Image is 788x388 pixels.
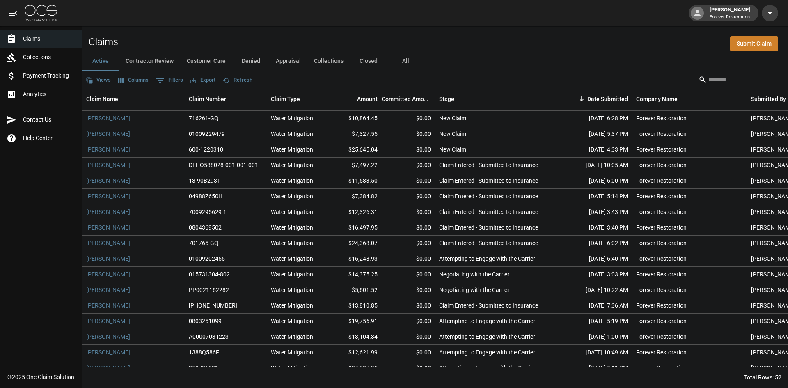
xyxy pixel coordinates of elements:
[271,192,313,200] div: Water Mitigation
[271,130,313,138] div: Water Mitigation
[189,130,225,138] div: 01009229479
[439,177,538,185] div: Claim Entered - Submitted to Insurance
[82,87,185,110] div: Claim Name
[382,236,435,251] div: $0.00
[328,236,382,251] div: $24,368.07
[271,255,313,263] div: Water Mitigation
[328,204,382,220] div: $12,326.31
[189,286,229,294] div: PP0021162282
[636,161,687,169] div: Forever Restoration
[267,87,328,110] div: Claim Type
[439,301,538,310] div: Claim Entered - Submitted to Insurance
[221,74,254,87] button: Refresh
[328,158,382,173] div: $7,497.22
[558,267,632,282] div: [DATE] 3:03 PM
[23,71,75,80] span: Payment Tracking
[558,298,632,314] div: [DATE] 7:36 AM
[558,173,632,189] div: [DATE] 6:00 PM
[119,51,180,71] button: Contractor Review
[86,145,130,154] a: [PERSON_NAME]
[439,161,538,169] div: Claim Entered - Submitted to Insurance
[439,239,538,247] div: Claim Entered - Submitted to Insurance
[387,51,424,71] button: All
[86,270,130,278] a: [PERSON_NAME]
[636,286,687,294] div: Forever Restoration
[558,329,632,345] div: [DATE] 1:00 PM
[382,111,435,126] div: $0.00
[636,317,687,325] div: Forever Restoration
[439,130,466,138] div: New Claim
[558,220,632,236] div: [DATE] 3:40 PM
[23,115,75,124] span: Contact Us
[328,298,382,314] div: $13,810.85
[382,267,435,282] div: $0.00
[382,204,435,220] div: $0.00
[23,53,75,62] span: Collections
[25,5,57,21] img: ocs-logo-white-transparent.png
[636,114,687,122] div: Forever Restoration
[189,208,227,216] div: 7009295629-1
[84,74,113,87] button: Views
[271,317,313,325] div: Water Mitigation
[188,74,218,87] button: Export
[86,223,130,232] a: [PERSON_NAME]
[189,114,218,122] div: 716261-GQ
[86,317,130,325] a: [PERSON_NAME]
[636,239,687,247] div: Forever Restoration
[7,373,74,381] div: © 2025 One Claim Solution
[86,255,130,263] a: [PERSON_NAME]
[86,301,130,310] a: [PERSON_NAME]
[439,348,535,356] div: Attempting to Engage with the Carrier
[271,161,313,169] div: Water Mitigation
[439,114,466,122] div: New Claim
[189,192,222,200] div: 04988Z650H
[439,223,538,232] div: Claim Entered - Submitted to Insurance
[82,51,119,71] button: Active
[439,364,535,372] div: Attempting to Engage with the Carrier
[439,87,454,110] div: Stage
[189,270,230,278] div: 015731304-802
[189,87,226,110] div: Claim Number
[180,51,232,71] button: Customer Care
[189,223,222,232] div: 0804369502
[587,87,628,110] div: Date Submitted
[189,239,218,247] div: 701765-GQ
[636,348,687,356] div: Forever Restoration
[350,51,387,71] button: Closed
[558,236,632,251] div: [DATE] 6:02 PM
[636,87,678,110] div: Company Name
[382,345,435,360] div: $0.00
[189,255,225,263] div: 01009202455
[558,111,632,126] div: [DATE] 6:28 PM
[189,177,220,185] div: 13-90B293T
[744,373,781,381] div: Total Rows: 52
[730,36,778,51] a: Submit Claim
[86,130,130,138] a: [PERSON_NAME]
[271,145,313,154] div: Water Mitigation
[271,364,313,372] div: Water Mitigation
[710,14,750,21] p: Forever Restoration
[382,173,435,189] div: $0.00
[636,364,687,372] div: Forever Restoration
[86,239,130,247] a: [PERSON_NAME]
[636,333,687,341] div: Forever Restoration
[271,239,313,247] div: Water Mitigation
[435,87,558,110] div: Stage
[699,73,786,88] div: Search
[328,329,382,345] div: $13,104.34
[632,87,747,110] div: Company Name
[86,348,130,356] a: [PERSON_NAME]
[86,286,130,294] a: [PERSON_NAME]
[86,208,130,216] a: [PERSON_NAME]
[357,87,378,110] div: Amount
[86,87,118,110] div: Claim Name
[636,192,687,200] div: Forever Restoration
[189,301,237,310] div: 01-008-161893
[328,220,382,236] div: $16,497.95
[271,208,313,216] div: Water Mitigation
[271,348,313,356] div: Water Mitigation
[271,87,300,110] div: Claim Type
[382,126,435,142] div: $0.00
[558,345,632,360] div: [DATE] 10:49 AM
[439,270,509,278] div: Negotiating with the Carrier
